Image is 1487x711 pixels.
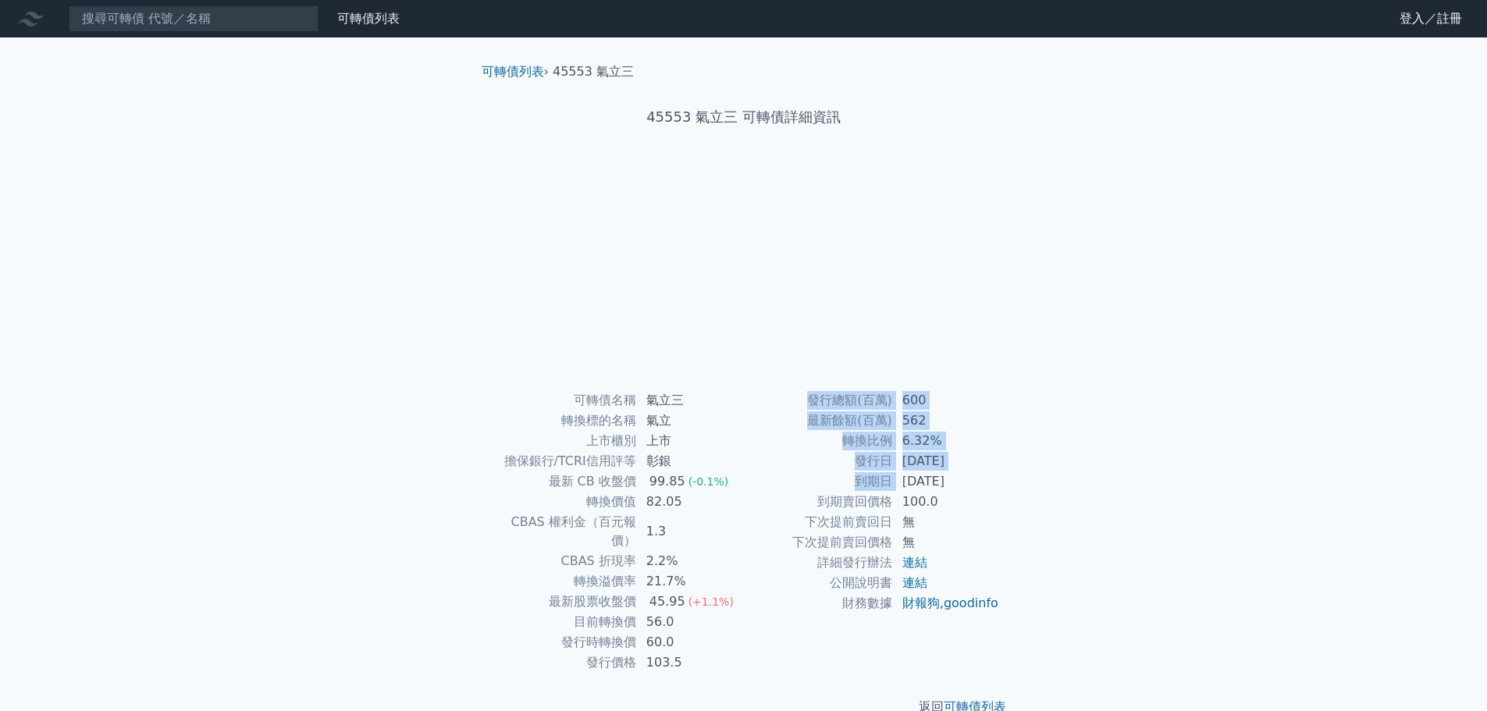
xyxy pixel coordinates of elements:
td: 上市櫃別 [488,431,637,451]
a: 登入／註冊 [1387,6,1475,31]
a: goodinfo [944,595,998,610]
td: 擔保銀行/TCRI信用評等 [488,451,637,471]
td: 2.2% [637,551,744,571]
td: 562 [893,411,1000,431]
td: 轉換溢價率 [488,571,637,592]
div: 99.85 [646,472,688,491]
input: 搜尋可轉債 代號／名稱 [69,5,318,32]
td: 下次提前賣回日 [744,512,893,532]
td: 6.32% [893,431,1000,451]
td: 最新股票收盤價 [488,592,637,612]
a: 連結 [902,555,927,570]
li: › [482,62,549,81]
td: 發行價格 [488,652,637,673]
td: CBAS 權利金（百元報價） [488,512,637,551]
td: 轉換標的名稱 [488,411,637,431]
td: 下次提前賣回價格 [744,532,893,553]
td: 56.0 [637,612,744,632]
td: 目前轉換價 [488,612,637,632]
td: 103.5 [637,652,744,673]
span: (+1.1%) [688,595,734,608]
td: 發行時轉換價 [488,632,637,652]
td: 氣立三 [637,390,744,411]
td: 60.0 [637,632,744,652]
td: 最新 CB 收盤價 [488,471,637,492]
td: 到期日 [744,471,893,492]
td: 發行日 [744,451,893,471]
td: 轉換價值 [488,492,637,512]
td: 可轉債名稱 [488,390,637,411]
td: 100.0 [893,492,1000,512]
td: 1.3 [637,512,744,551]
h1: 45553 氣立三 可轉債詳細資訊 [469,106,1019,128]
td: CBAS 折現率 [488,551,637,571]
td: 到期賣回價格 [744,492,893,512]
td: 彰銀 [637,451,744,471]
td: 詳細發行辦法 [744,553,893,573]
td: 21.7% [637,571,744,592]
td: 最新餘額(百萬) [744,411,893,431]
td: 財務數據 [744,593,893,613]
div: 45.95 [646,592,688,611]
td: 無 [893,532,1000,553]
a: 可轉債列表 [337,11,400,26]
td: 轉換比例 [744,431,893,451]
td: 600 [893,390,1000,411]
td: 82.05 [637,492,744,512]
span: (-0.1%) [688,475,729,488]
a: 可轉債列表 [482,64,544,79]
a: 連結 [902,575,927,590]
td: 發行總額(百萬) [744,390,893,411]
td: [DATE] [893,471,1000,492]
li: 45553 氣立三 [553,62,634,81]
td: 上市 [637,431,744,451]
a: 財報狗 [902,595,940,610]
td: 公開說明書 [744,573,893,593]
td: 無 [893,512,1000,532]
td: [DATE] [893,451,1000,471]
td: , [893,593,1000,613]
td: 氣立 [637,411,744,431]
